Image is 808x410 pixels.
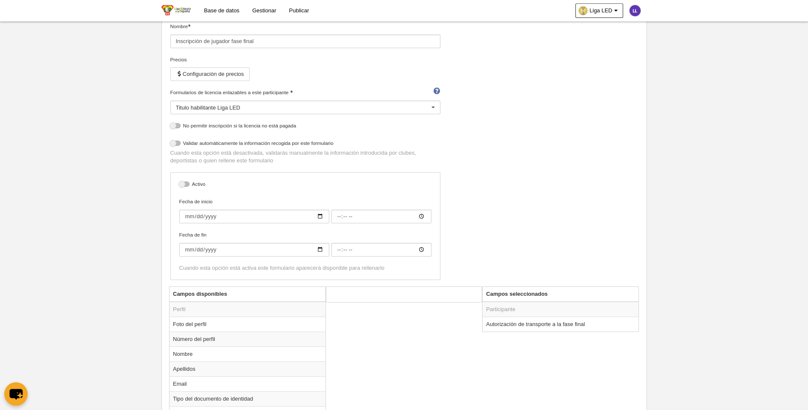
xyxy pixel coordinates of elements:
td: Email [170,376,325,391]
label: Formularios de licencia enlazables a este participante [170,89,440,96]
input: Fecha de inicio [331,210,431,223]
td: Autorización de transporte a la fase final [483,317,638,332]
td: Número del perfil [170,332,325,346]
i: Obligatorio [188,24,190,27]
input: Fecha de fin [331,243,431,257]
div: Precios [170,56,440,64]
img: c2l6ZT0zMHgzMCZmcz05JnRleHQ9TEwmYmc9NWUzNWIx.png [630,5,641,16]
img: Liga LED [161,5,191,15]
th: Campos disponibles [170,287,325,302]
div: Cuando esta opción está activa este formulario aparecerá disponible para rellenarlo [179,264,431,272]
input: Nombre [170,35,440,48]
td: Tipo del documento de identidad [170,391,325,406]
label: Fecha de inicio [179,198,431,223]
th: Campos seleccionados [483,287,638,302]
td: Apellidos [170,361,325,376]
p: Cuando esta opción está desactivada, validarás manualmente la información introducida por clubes,... [170,149,440,165]
i: Obligatorio [290,90,293,93]
label: Validar automáticamente la información recogida por este formulario [170,139,440,149]
td: Foto del perfil [170,317,325,332]
a: Liga LED [575,3,623,18]
label: Activo [179,180,431,190]
input: Fecha de fin [179,243,329,257]
td: Perfil [170,302,325,317]
button: Configuración de precios [170,67,250,81]
td: Nombre [170,346,325,361]
span: Liga LED [589,6,612,15]
button: chat-button [4,382,28,406]
span: Titulo habilitante Liga LED [176,104,240,111]
input: Fecha de inicio [179,210,329,223]
img: Oa3ElrZntIAI.30x30.jpg [579,6,587,15]
label: Nombre [170,23,440,48]
label: No permitir inscripción si la licencia no está pagada [170,122,440,132]
label: Fecha de fin [179,231,431,257]
td: Participante [483,302,638,317]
